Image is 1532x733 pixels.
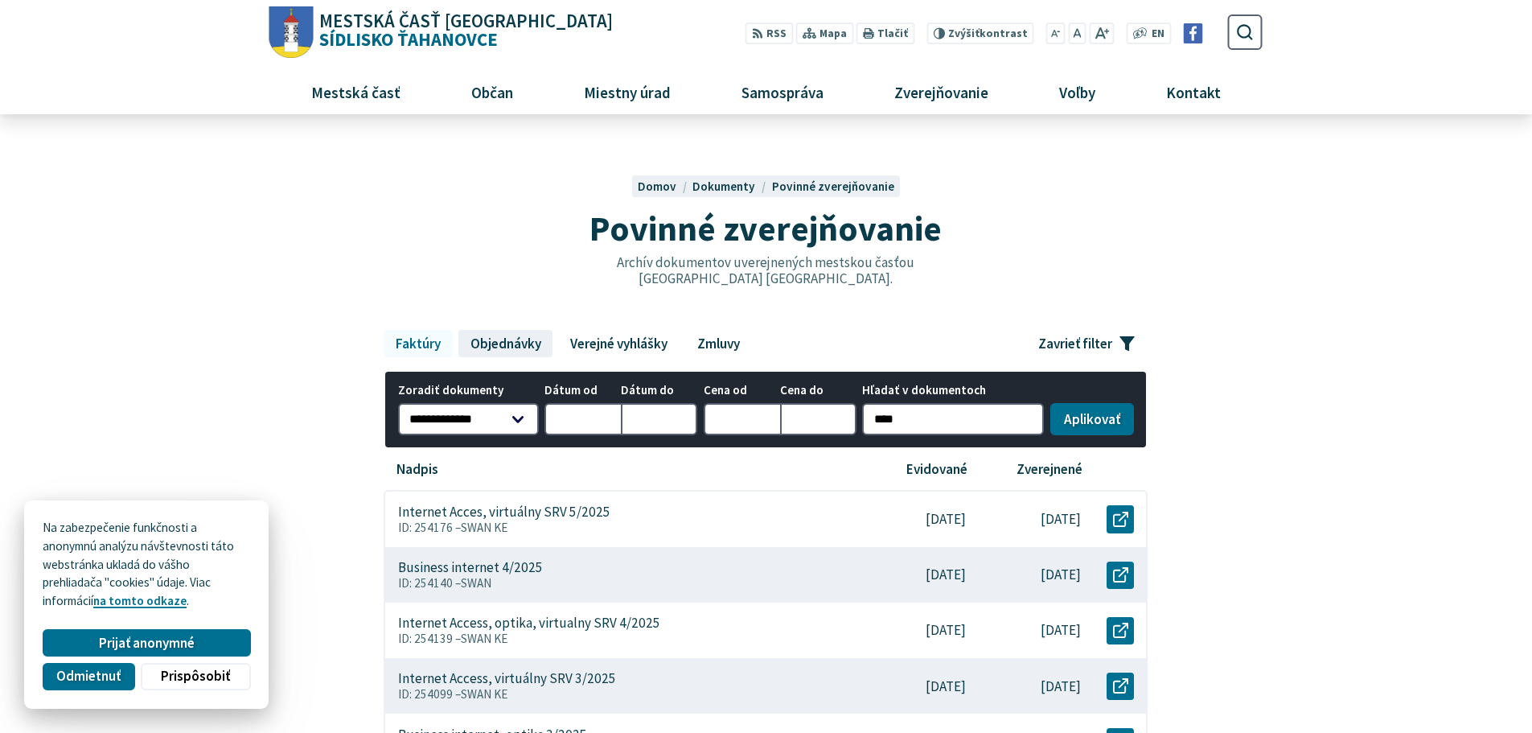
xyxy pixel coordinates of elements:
[141,663,250,690] button: Prispôsobiť
[685,330,751,357] a: Zmluvy
[1148,26,1169,43] a: EN
[398,384,539,397] span: Zoradiť dokumenty
[780,403,856,435] input: Cena do
[396,461,438,478] p: Nadpis
[93,593,187,608] a: na tomto odkaze
[458,330,552,357] a: Objednávky
[948,27,1028,40] span: kontrast
[43,663,134,690] button: Odmietnuť
[796,23,853,44] a: Mapa
[43,629,250,657] button: Prijať anonymné
[1054,70,1102,113] span: Voľby
[554,70,700,113] a: Miestny úrad
[461,631,507,646] span: SWAN KE
[461,686,507,702] span: SWAN KE
[926,566,966,583] p: [DATE]
[582,254,949,287] p: Archív dokumentov uverejnených mestskou časťou [GEOGRAPHIC_DATA] [GEOGRAPHIC_DATA].
[1038,336,1112,352] span: Zavrieť filter
[314,12,614,49] span: Sídlisko Ťahanovce
[926,622,966,639] p: [DATE]
[926,678,966,695] p: [DATE]
[398,615,660,632] p: Internet Access, optika, virtualny SRV 4/2025
[772,179,894,194] a: Povinné zverejňovanie
[621,384,697,397] span: Dátum do
[398,687,852,702] p: ID: 254099 –
[1050,403,1134,435] button: Aplikovať
[544,403,621,435] input: Dátum od
[398,559,543,576] p: Business internet 4/2025
[1041,566,1081,583] p: [DATE]
[461,520,507,535] span: SWAN KE
[544,384,621,397] span: Dátum od
[1068,23,1086,44] button: Nastaviť pôvodnú veľkosť písma
[398,403,539,435] select: Zoradiť dokumenty
[638,179,676,194] span: Domov
[865,70,1018,113] a: Zverejňovanie
[56,668,121,685] span: Odmietnuť
[43,519,250,611] p: Na zabezpečenie funkčnosti a anonymnú analýzu návštevnosti táto webstránka ukladá do vášho prehli...
[1046,23,1066,44] button: Zmenšiť veľkosť písma
[735,70,829,113] span: Samospráva
[461,575,491,591] span: SWAN
[692,179,755,194] span: Dokumenty
[269,6,314,59] img: Prejsť na domovskú stránku
[99,635,195,652] span: Prijať anonymné
[1152,26,1164,43] span: EN
[1017,461,1082,478] p: Zverejnené
[948,27,980,40] span: Zvýšiť
[621,403,697,435] input: Dátum do
[780,384,856,397] span: Cena do
[692,179,771,194] a: Dokumenty
[398,576,852,591] p: ID: 254140 –
[638,179,692,194] a: Domov
[442,70,542,113] a: Občan
[398,632,852,646] p: ID: 254139 –
[856,23,914,44] button: Tlačiť
[862,384,1044,397] span: Hľadať v dokumentoch
[704,384,780,397] span: Cena od
[589,206,942,250] span: Povinné zverejňovanie
[1183,23,1203,43] img: Prejsť na Facebook stránku
[319,12,613,31] span: Mestská časť [GEOGRAPHIC_DATA]
[384,330,452,357] a: Faktúry
[1137,70,1251,113] a: Kontakt
[906,461,967,478] p: Evidované
[745,23,793,44] a: RSS
[926,23,1033,44] button: Zvýšiťkontrast
[398,670,616,687] p: Internet Access, virtuálny SRV 3/2025
[398,521,852,535] p: ID: 254176 –
[766,26,787,43] span: RSS
[1041,678,1081,695] p: [DATE]
[926,511,966,528] p: [DATE]
[161,668,230,685] span: Prispôsobiť
[1041,622,1081,639] p: [DATE]
[465,70,519,113] span: Občan
[559,330,680,357] a: Verejné vyhlášky
[305,70,406,113] span: Mestská časť
[1030,70,1125,113] a: Voľby
[269,6,613,59] a: Logo Sídlisko Ťahanovce, prejsť na domovskú stránku.
[281,70,429,113] a: Mestská časť
[713,70,853,113] a: Samospráva
[1041,511,1081,528] p: [DATE]
[398,504,610,521] p: Internet Acces, virtuálny SRV 5/2025
[704,403,780,435] input: Cena od
[1026,330,1148,357] button: Zavrieť filter
[577,70,676,113] span: Miestny úrad
[1089,23,1114,44] button: Zväčšiť veľkosť písma
[888,70,994,113] span: Zverejňovanie
[862,403,1044,435] input: Hľadať v dokumentoch
[1160,70,1227,113] span: Kontakt
[877,27,908,40] span: Tlačiť
[819,26,847,43] span: Mapa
